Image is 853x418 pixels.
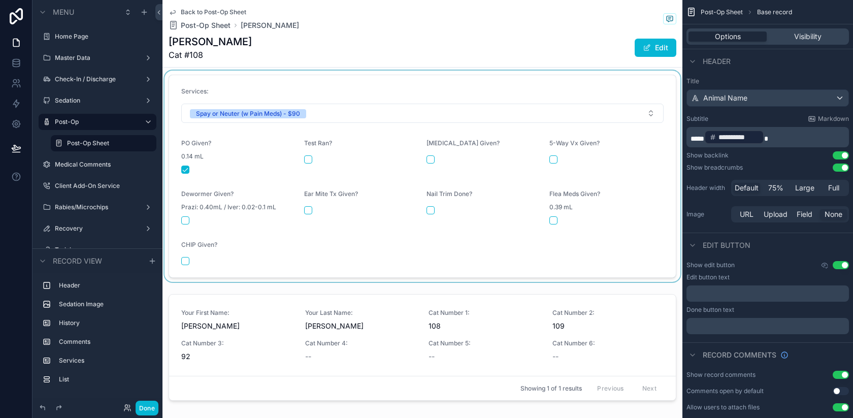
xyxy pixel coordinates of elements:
[55,246,154,254] label: Training
[764,209,788,219] span: Upload
[181,20,231,30] span: Post-Op Sheet
[757,8,792,16] span: Base record
[181,8,246,16] span: Back to Post-Op Sheet
[55,54,140,62] label: Master Data
[686,261,735,269] label: Show edit button
[55,182,154,190] label: Client Add-On Service
[686,77,849,85] label: Title
[715,31,741,42] span: Options
[703,93,747,103] span: Animal Name
[55,97,140,105] label: Sedation
[794,31,822,42] span: Visibility
[169,8,246,16] a: Back to Post-Op Sheet
[686,151,729,159] div: Show backlink
[818,115,849,123] span: Markdown
[169,49,252,61] span: Cat #108
[808,115,849,123] a: Markdown
[59,281,152,290] label: Header
[797,209,812,219] span: Field
[740,209,753,219] span: URL
[795,183,814,193] span: Large
[32,273,162,398] div: scrollable content
[686,127,849,147] div: scrollable content
[686,89,849,107] button: Animal Name
[703,56,731,67] span: Header
[686,184,727,192] label: Header width
[686,318,849,334] div: scrollable content
[703,350,776,360] span: Record comments
[701,8,743,16] span: Post-Op Sheet
[55,33,154,41] label: Home Page
[828,183,839,193] span: Full
[703,240,750,250] span: Edit button
[55,224,140,233] label: Recovery
[55,118,136,126] label: Post-Op
[825,209,842,219] span: None
[686,285,849,302] div: scrollable content
[67,139,150,147] label: Post-Op Sheet
[136,401,158,415] button: Done
[686,371,756,379] div: Show record comments
[53,256,102,266] span: Record view
[686,306,734,314] label: Done button text
[59,319,152,327] label: History
[241,20,299,30] a: [PERSON_NAME]
[169,20,231,30] a: Post-Op Sheet
[59,357,152,365] label: Services
[686,115,708,123] label: Subtitle
[55,160,154,169] label: Medical Comments
[686,210,727,218] label: Image
[768,183,783,193] span: 75%
[55,203,140,211] label: Rabies/Microchips
[59,338,152,346] label: Comments
[735,183,759,193] span: Default
[635,39,676,57] button: Edit
[59,375,152,383] label: List
[55,75,140,83] label: Check-In / Discharge
[686,164,743,172] div: Show breadcrumbs
[686,273,730,281] label: Edit button text
[520,384,582,393] span: Showing 1 of 1 results
[686,387,764,395] div: Comments open by default
[53,7,74,17] span: Menu
[59,300,152,308] label: Sedation Image
[169,35,252,49] h1: [PERSON_NAME]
